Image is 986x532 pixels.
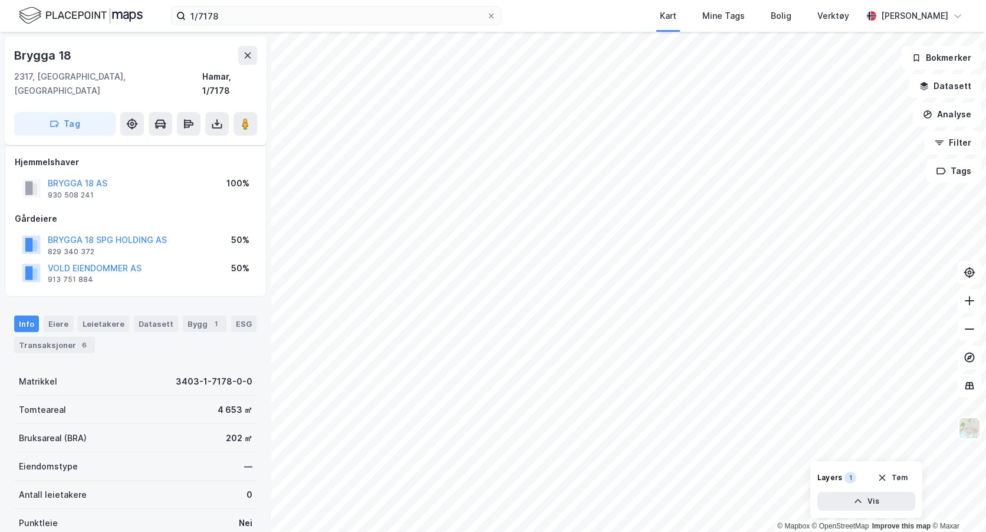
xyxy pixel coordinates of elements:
div: Bolig [771,9,791,23]
div: Eiere [44,316,73,332]
a: Mapbox [777,522,810,530]
div: Nei [239,516,252,530]
button: Bokmerker [902,46,981,70]
div: Brygga 18 [14,46,74,65]
div: — [244,459,252,474]
div: Gårdeiere [15,212,257,226]
div: 2317, [GEOGRAPHIC_DATA], [GEOGRAPHIC_DATA] [14,70,202,98]
div: Eiendomstype [19,459,78,474]
div: 829 340 372 [48,247,94,257]
iframe: Chat Widget [927,475,986,532]
button: Datasett [909,74,981,98]
a: Improve this map [872,522,931,530]
div: Bruksareal (BRA) [19,431,87,445]
div: Tomteareal [19,403,66,417]
div: 0 [246,488,252,502]
div: 3403-1-7178-0-0 [176,375,252,389]
div: 50% [231,233,249,247]
div: Hjemmelshaver [15,155,257,169]
button: Vis [817,492,915,511]
input: Søk på adresse, matrikkel, gårdeiere, leietakere eller personer [186,7,487,25]
div: Transaksjoner [14,337,95,353]
div: 1 [210,318,222,330]
div: 50% [231,261,249,275]
div: [PERSON_NAME] [881,9,948,23]
div: 1 [844,472,856,484]
div: Verktøy [817,9,849,23]
div: 4 653 ㎡ [218,403,252,417]
button: Tøm [870,468,915,487]
div: 202 ㎡ [226,431,252,445]
div: ESG [231,316,257,332]
div: Hamar, 1/7178 [202,70,257,98]
div: Layers [817,473,842,482]
div: Kontrollprogram for chat [927,475,986,532]
div: Matrikkel [19,375,57,389]
img: logo.f888ab2527a4732fd821a326f86c7f29.svg [19,5,143,26]
div: Kart [660,9,676,23]
img: Z [958,417,981,439]
button: Tags [926,159,981,183]
a: OpenStreetMap [812,522,869,530]
div: Datasett [134,316,178,332]
div: Punktleie [19,516,58,530]
div: 930 508 241 [48,191,94,200]
div: Antall leietakere [19,488,87,502]
button: Tag [14,112,116,136]
div: Bygg [183,316,226,332]
button: Filter [925,131,981,155]
div: 913 751 884 [48,275,93,284]
div: Leietakere [78,316,129,332]
div: Info [14,316,39,332]
button: Analyse [913,103,981,126]
div: 100% [226,176,249,191]
div: 6 [78,339,90,351]
div: Mine Tags [702,9,745,23]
